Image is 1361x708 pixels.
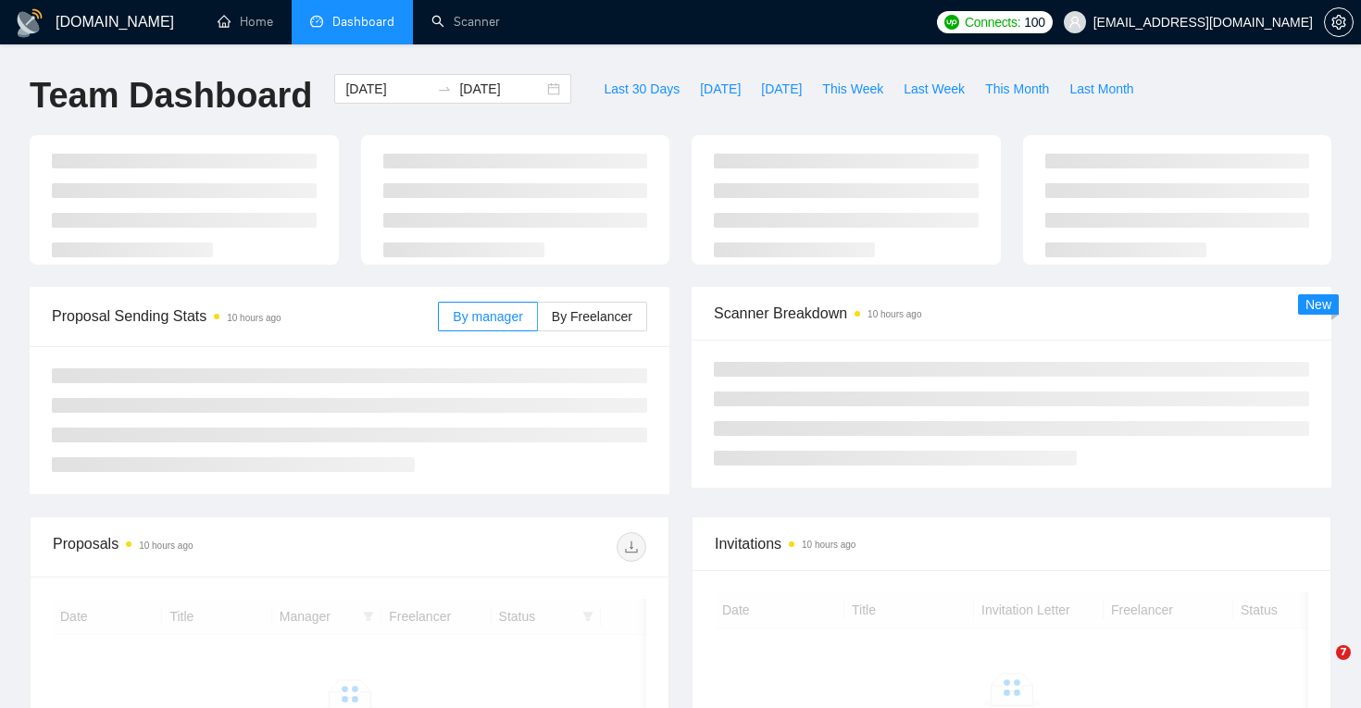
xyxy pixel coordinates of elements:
span: Connects: [965,12,1020,32]
a: setting [1324,15,1354,30]
span: Last Week [904,79,965,99]
iframe: Intercom live chat [1298,645,1342,689]
button: Last Week [893,74,975,104]
a: homeHome [218,14,273,30]
input: Start date [345,79,430,99]
button: This Month [975,74,1059,104]
span: [DATE] [761,79,802,99]
img: logo [15,8,44,38]
button: [DATE] [690,74,751,104]
time: 10 hours ago [868,309,921,319]
input: End date [459,79,543,99]
a: searchScanner [431,14,500,30]
span: Last 30 Days [604,79,680,99]
h1: Team Dashboard [30,74,312,118]
img: upwork-logo.png [944,15,959,30]
span: setting [1325,15,1353,30]
span: Last Month [1069,79,1133,99]
span: swap-right [437,81,452,96]
span: Dashboard [332,14,394,30]
span: 7 [1336,645,1351,660]
div: Proposals [53,532,350,562]
button: setting [1324,7,1354,37]
button: This Week [812,74,893,104]
span: Invitations [715,532,1308,555]
span: to [437,81,452,96]
span: Proposal Sending Stats [52,304,438,328]
span: Scanner Breakdown [714,302,1309,325]
span: By Freelancer [552,309,632,324]
time: 10 hours ago [227,313,281,323]
time: 10 hours ago [139,540,193,551]
span: By manager [453,309,522,324]
button: Last 30 Days [593,74,690,104]
time: 10 hours ago [802,540,855,550]
span: This Week [822,79,883,99]
span: 100 [1024,12,1044,32]
button: [DATE] [751,74,812,104]
span: dashboard [310,15,323,28]
span: [DATE] [700,79,741,99]
span: This Month [985,79,1049,99]
span: New [1305,297,1331,312]
button: Last Month [1059,74,1143,104]
span: user [1068,16,1081,29]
